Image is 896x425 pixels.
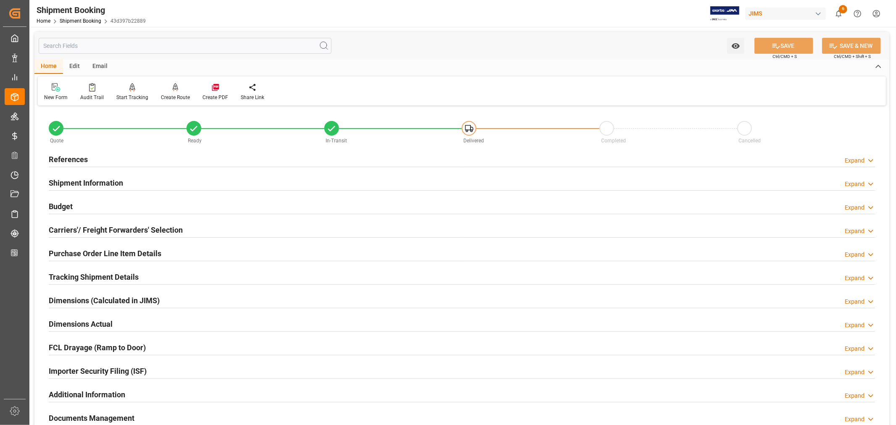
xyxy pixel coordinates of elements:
h2: Importer Security Filing (ISF) [49,365,147,377]
div: Expand [845,156,864,165]
h2: Tracking Shipment Details [49,271,139,283]
div: Create Route [161,94,190,101]
span: Completed [601,138,626,144]
button: open menu [727,38,744,54]
h2: Documents Management [49,412,134,424]
div: Shipment Booking [37,4,146,16]
div: JIMS [745,8,826,20]
div: Expand [845,180,864,189]
h2: Purchase Order Line Item Details [49,248,161,259]
a: Home [37,18,50,24]
h2: Carriers'/ Freight Forwarders' Selection [49,224,183,236]
span: Ready [188,138,202,144]
h2: FCL Drayage (Ramp to Door) [49,342,146,353]
div: Expand [845,321,864,330]
div: Start Tracking [116,94,148,101]
div: Audit Trail [80,94,104,101]
div: Expand [845,368,864,377]
h2: Dimensions (Calculated in JIMS) [49,295,160,306]
div: Expand [845,415,864,424]
div: Share Link [241,94,264,101]
div: Expand [845,203,864,212]
div: Expand [845,391,864,400]
h2: References [49,154,88,165]
input: Search Fields [39,38,331,54]
span: Ctrl/CMD + Shift + S [834,53,871,60]
div: Expand [845,250,864,259]
div: Expand [845,227,864,236]
span: 6 [839,5,847,13]
button: Help Center [848,4,867,23]
div: Home [34,60,63,74]
button: SAVE & NEW [822,38,881,54]
div: Edit [63,60,86,74]
h2: Shipment Information [49,177,123,189]
button: JIMS [745,5,829,21]
div: Create PDF [202,94,228,101]
img: Exertis%20JAM%20-%20Email%20Logo.jpg_1722504956.jpg [710,6,739,21]
h2: Dimensions Actual [49,318,113,330]
div: Expand [845,344,864,353]
span: Cancelled [739,138,761,144]
h2: Budget [49,201,73,212]
div: Email [86,60,114,74]
a: Shipment Booking [60,18,101,24]
div: New Form [44,94,68,101]
span: In-Transit [326,138,347,144]
span: Quote [50,138,64,144]
div: Expand [845,297,864,306]
span: Delivered [463,138,484,144]
h2: Additional Information [49,389,125,400]
span: Ctrl/CMD + S [773,53,797,60]
button: show 6 new notifications [829,4,848,23]
div: Expand [845,274,864,283]
button: SAVE [754,38,813,54]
